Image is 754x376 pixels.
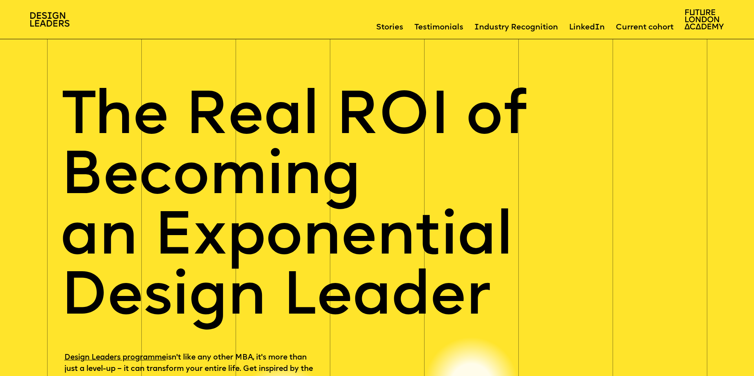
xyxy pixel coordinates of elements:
a: Stories [376,24,403,31]
a: LinkedIn [569,24,605,31]
a: Current cohort [616,24,673,31]
a: Design Leaders programme [64,354,166,361]
a: Testimonials [414,24,463,31]
h1: The Real ROI of Becoming an Exponential Design Leader [60,88,694,329]
a: Industry Recognition [474,24,558,31]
